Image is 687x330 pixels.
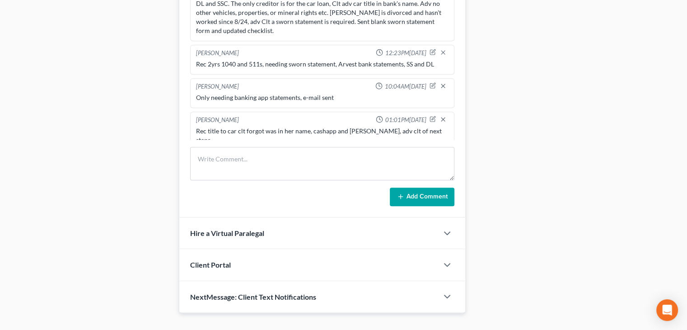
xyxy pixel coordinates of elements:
[196,127,449,145] div: Rec title to car clt forgot was in her name, cashapp and [PERSON_NAME], adv clt of next steps.
[390,188,454,207] button: Add Comment
[190,260,231,269] span: Client Portal
[196,82,239,91] div: [PERSON_NAME]
[196,60,449,69] div: Rec 2yrs 1040 and 511s, needing sworn statement, Arvest bank statements, SS and DL
[190,292,316,301] span: NextMessage: Client Text Notifications
[385,49,426,57] span: 12:23PM[DATE]
[384,82,426,91] span: 10:04AM[DATE]
[385,116,426,124] span: 01:01PM[DATE]
[196,116,239,125] div: [PERSON_NAME]
[656,299,678,321] div: Open Intercom Messenger
[196,49,239,58] div: [PERSON_NAME]
[190,229,264,237] span: Hire a Virtual Paralegal
[196,93,449,102] div: Only needing banking app statements, e-mail sent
